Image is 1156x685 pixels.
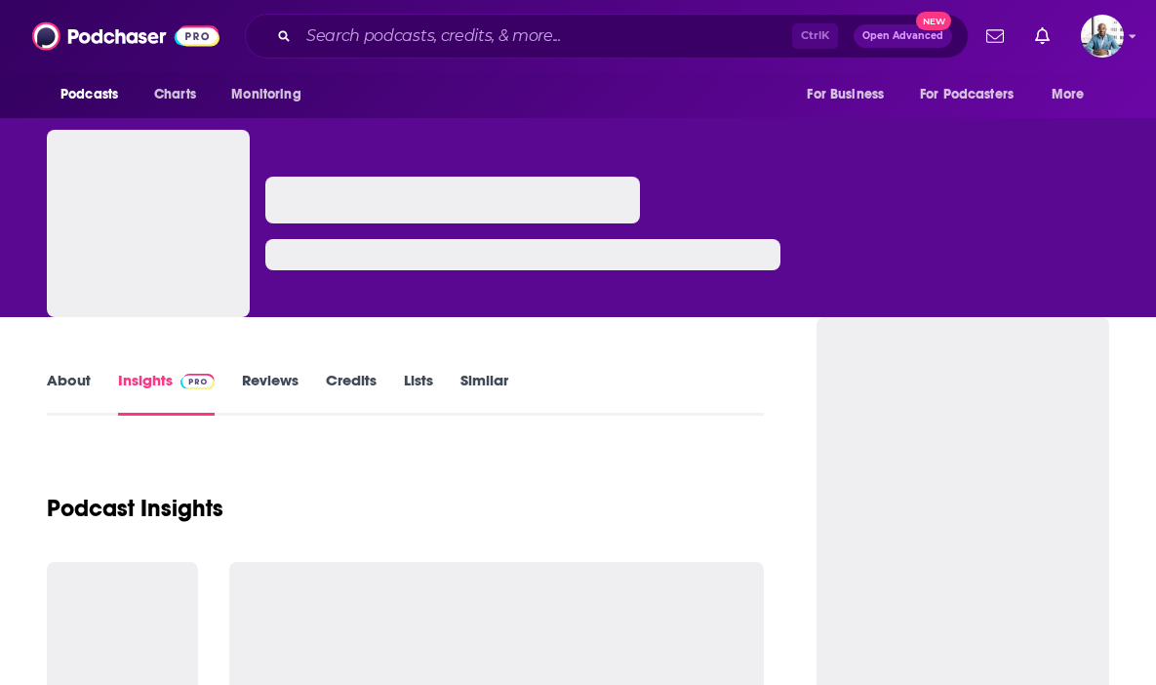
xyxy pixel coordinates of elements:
a: Show notifications dropdown [978,20,1012,53]
h1: Podcast Insights [47,494,223,523]
input: Search podcasts, credits, & more... [299,20,792,52]
span: Charts [154,81,196,108]
button: Show profile menu [1081,15,1124,58]
img: Podchaser - Follow, Share and Rate Podcasts [32,18,219,55]
div: Search podcasts, credits, & more... [245,14,969,59]
span: Ctrl K [792,23,838,49]
span: More [1052,81,1085,108]
a: InsightsPodchaser Pro [118,371,215,416]
a: Lists [404,371,433,416]
button: open menu [218,76,326,113]
button: Open AdvancedNew [854,24,952,48]
span: New [916,12,951,30]
button: open menu [1038,76,1109,113]
a: Reviews [242,371,299,416]
a: Credits [326,371,377,416]
span: For Podcasters [920,81,1014,108]
button: open menu [907,76,1042,113]
img: User Profile [1081,15,1124,58]
span: Podcasts [60,81,118,108]
span: Open Advanced [862,31,943,41]
span: For Business [807,81,884,108]
span: Logged in as BoldlyGo [1081,15,1124,58]
button: open menu [47,76,143,113]
a: About [47,371,91,416]
a: Similar [460,371,508,416]
button: open menu [793,76,908,113]
img: Podchaser Pro [180,374,215,389]
span: Monitoring [231,81,300,108]
a: Show notifications dropdown [1027,20,1057,53]
a: Charts [141,76,208,113]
